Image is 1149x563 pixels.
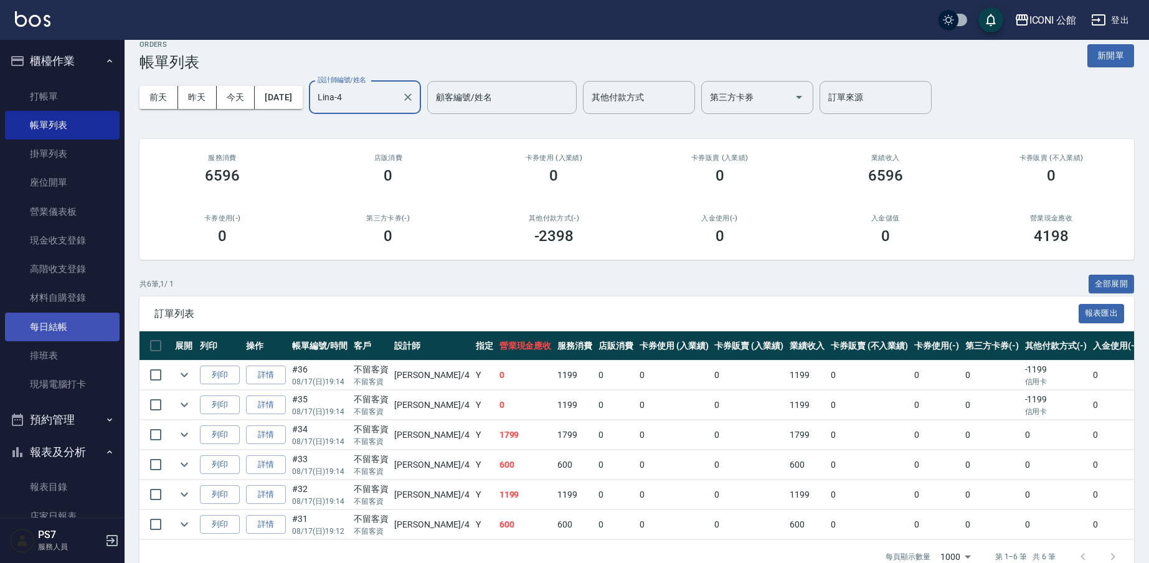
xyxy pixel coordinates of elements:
[636,420,712,450] td: 0
[486,154,622,162] h2: 卡券使用 (入業績)
[200,366,240,385] button: 列印
[354,466,389,477] p: 不留客資
[473,510,496,539] td: Y
[351,331,392,361] th: 客戶
[175,455,194,474] button: expand row
[962,480,1022,509] td: 0
[911,510,962,539] td: 0
[651,154,787,162] h2: 卡券販賣 (入業績)
[473,361,496,390] td: Y
[554,361,595,390] td: 1199
[5,404,120,436] button: 預約管理
[636,510,712,539] td: 0
[10,528,35,553] img: Person
[197,331,243,361] th: 列印
[534,227,574,245] h3: -2398
[818,214,953,222] h2: 入金儲值
[154,214,290,222] h2: 卡券使用(-)
[496,450,555,480] td: 600
[354,376,389,387] p: 不留客資
[828,390,911,420] td: 0
[5,45,120,77] button: 櫃檯作業
[354,453,389,466] div: 不留客資
[828,420,911,450] td: 0
[962,361,1022,390] td: 0
[292,376,348,387] p: 08/17 (日) 19:14
[1047,167,1056,184] h3: 0
[554,420,595,450] td: 1799
[595,450,636,480] td: 0
[200,485,240,504] button: 列印
[1079,304,1125,323] button: 報表匯出
[1029,12,1077,28] div: ICONI 公館
[1022,450,1090,480] td: 0
[384,167,392,184] h3: 0
[289,450,351,480] td: #33
[200,455,240,475] button: 列印
[5,283,120,312] a: 材料自購登錄
[636,450,712,480] td: 0
[828,331,911,361] th: 卡券販賣 (不入業績)
[292,406,348,417] p: 08/17 (日) 19:14
[911,420,962,450] td: 0
[289,480,351,509] td: #32
[5,473,120,501] a: 報表目錄
[496,480,555,509] td: 1199
[711,510,787,539] td: 0
[1079,307,1125,319] a: 報表匯出
[292,526,348,537] p: 08/17 (日) 19:12
[787,480,828,509] td: 1199
[595,420,636,450] td: 0
[1090,450,1141,480] td: 0
[5,226,120,255] a: 現金收支登錄
[354,526,389,537] p: 不留客資
[881,227,890,245] h3: 0
[391,420,472,450] td: [PERSON_NAME] /4
[962,510,1022,539] td: 0
[246,515,286,534] a: 詳情
[5,255,120,283] a: 高階收支登錄
[787,361,828,390] td: 1199
[354,423,389,436] div: 不留客資
[178,86,217,109] button: 昨天
[711,480,787,509] td: 0
[496,510,555,539] td: 600
[828,361,911,390] td: 0
[636,331,712,361] th: 卡券使用 (入業績)
[289,361,351,390] td: #36
[5,370,120,399] a: 現場電腦打卡
[175,425,194,444] button: expand row
[289,390,351,420] td: #35
[5,197,120,226] a: 營業儀表板
[391,480,472,509] td: [PERSON_NAME] /4
[246,395,286,415] a: 詳情
[175,515,194,534] button: expand row
[911,331,962,361] th: 卡券使用(-)
[486,214,622,222] h2: 其他付款方式(-)
[5,313,120,341] a: 每日結帳
[911,390,962,420] td: 0
[789,87,809,107] button: Open
[962,390,1022,420] td: 0
[172,331,197,361] th: 展開
[496,361,555,390] td: 0
[473,390,496,420] td: Y
[200,425,240,445] button: 列印
[354,496,389,507] p: 不留客資
[1089,275,1135,294] button: 全部展開
[243,331,289,361] th: 操作
[995,551,1056,562] p: 第 1–6 筆 共 6 筆
[636,480,712,509] td: 0
[1022,510,1090,539] td: 0
[38,541,102,552] p: 服務人員
[139,54,199,71] h3: 帳單列表
[1087,44,1134,67] button: 新開單
[318,75,366,85] label: 設計師編號/姓名
[175,395,194,414] button: expand row
[354,436,389,447] p: 不留客資
[246,425,286,445] a: 詳情
[978,7,1003,32] button: save
[5,168,120,197] a: 座位開單
[175,366,194,384] button: expand row
[289,420,351,450] td: #34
